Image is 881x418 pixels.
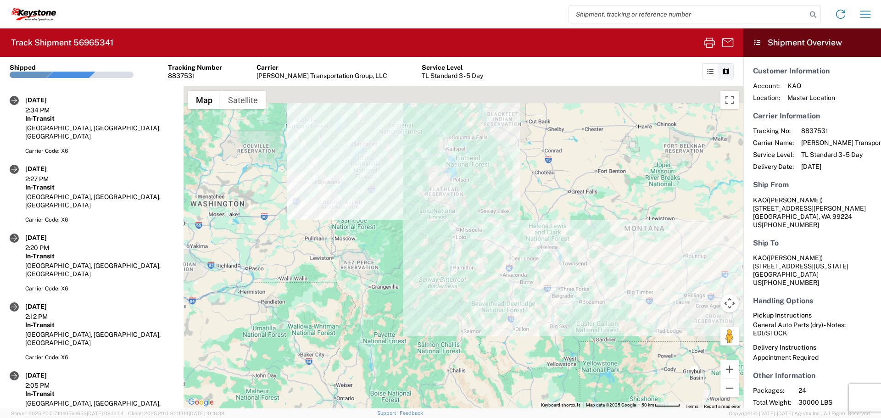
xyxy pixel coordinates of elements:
span: Total Weight: [753,398,791,407]
div: [GEOGRAPHIC_DATA], [GEOGRAPHIC_DATA], [GEOGRAPHIC_DATA] [25,124,174,140]
span: Tracking No: [753,127,794,135]
div: 2:34 PM [25,106,71,114]
div: [DATE] [25,371,71,379]
address: [GEOGRAPHIC_DATA], WA 99224 US [753,196,871,229]
div: [GEOGRAPHIC_DATA], [GEOGRAPHIC_DATA], [GEOGRAPHIC_DATA] [25,330,174,347]
span: Client: 2025.20.0-8b113f4 [128,411,224,416]
img: kao [11,8,56,21]
div: 2:20 PM [25,244,71,252]
h5: Customer Information [753,67,871,75]
span: Master Location [787,94,835,102]
h6: Delivery Instructions [753,344,871,351]
div: In-Transit [25,390,174,398]
div: [DATE] [25,234,71,242]
a: Report a map error [704,404,741,409]
button: Show satellite imagery [220,91,266,109]
span: Service Level: [753,150,794,159]
h5: Other Information [753,371,871,380]
h2: Track Shipment 56965341 [11,37,113,48]
button: Toggle fullscreen view [720,91,739,109]
span: Account: [753,82,780,90]
div: In-Transit [25,183,174,191]
div: Shipped [10,63,36,72]
header: Shipment Overview [743,28,881,57]
span: Copyright © [DATE]-[DATE] Agistix Inc., All Rights Reserved [729,409,870,418]
div: General Auto Parts (dry) - Notes: EDI/STOCK [753,321,871,337]
h5: Ship To [753,239,871,247]
a: Open this area in Google Maps (opens a new window) [186,396,216,408]
div: In-Transit [25,114,174,123]
h5: Carrier Information [753,111,871,120]
span: KAO [STREET_ADDRESS] [753,254,823,270]
button: Zoom in [720,360,739,379]
div: 2:27 PM [25,175,71,183]
button: Show street map [188,91,220,109]
div: Carrier Code: X6 [25,353,174,362]
div: TL Standard 3 - 5 Day [422,72,483,80]
span: ([PERSON_NAME]) [767,254,823,262]
button: Drag Pegman onto the map to open Street View [720,327,739,346]
span: Map data ©2025 Google [586,402,636,407]
div: [GEOGRAPHIC_DATA], [GEOGRAPHIC_DATA], [GEOGRAPHIC_DATA] [25,262,174,278]
h6: Pickup Instructions [753,312,871,319]
span: [PHONE_NUMBER] [762,279,819,286]
div: Service Level [422,63,483,72]
div: 2:12 PM [25,312,71,321]
img: Google [186,396,216,408]
div: Carrier Code: X6 [25,216,174,224]
div: Carrier [256,63,387,72]
button: Zoom out [720,379,739,397]
div: [GEOGRAPHIC_DATA], [GEOGRAPHIC_DATA], [GEOGRAPHIC_DATA] [25,399,174,416]
a: Feedback [400,410,423,416]
div: Appointment Required [753,353,871,362]
div: 8837531 [168,72,222,80]
span: [STREET_ADDRESS][PERSON_NAME] [753,205,866,212]
span: 30000 LBS [798,398,877,407]
h5: Handling Options [753,296,871,305]
div: 2:05 PM [25,381,71,390]
a: Support [377,410,400,416]
button: Map camera controls [720,294,739,312]
span: [DATE] 09:51:04 [87,411,124,416]
span: KAO [753,196,767,204]
span: [PHONE_NUMBER] [762,221,819,229]
span: ([PERSON_NAME]) [767,196,823,204]
span: 50 km [641,402,654,407]
div: [DATE] [25,96,71,104]
div: In-Transit [25,252,174,260]
a: Terms [686,404,698,409]
div: [PERSON_NAME] Transportation Group, LLC [256,72,387,80]
div: [DATE] [25,165,71,173]
span: Delivery Date: [753,162,794,171]
span: [DATE] 10:16:38 [189,411,224,416]
div: Carrier Code: X6 [25,147,174,155]
span: Server: 2025.20.0-710e05ee653 [11,411,124,416]
div: [DATE] [25,302,71,311]
input: Shipment, tracking or reference number [569,6,807,23]
span: Carrier Name: [753,139,794,147]
div: In-Transit [25,321,174,329]
h5: Ship From [753,180,871,189]
div: [GEOGRAPHIC_DATA], [GEOGRAPHIC_DATA], [GEOGRAPHIC_DATA] [25,193,174,209]
div: Tracking Number [168,63,222,72]
span: KAO [787,82,835,90]
button: Keyboard shortcuts [541,402,580,408]
span: 24 [798,386,877,395]
div: Carrier Code: X6 [25,284,174,293]
span: Location: [753,94,780,102]
span: Packages: [753,386,791,395]
button: Map Scale: 50 km per 52 pixels [639,402,683,408]
address: [US_STATE][GEOGRAPHIC_DATA] US [753,254,871,287]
